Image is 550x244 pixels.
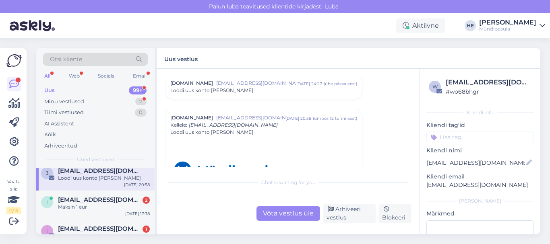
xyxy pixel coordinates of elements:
[46,199,48,205] span: I
[432,84,438,90] span: w
[96,71,116,81] div: Socials
[135,98,147,106] div: 7
[324,81,357,87] div: ( ühe päeva eest )
[124,182,150,188] div: [DATE] 20:58
[50,55,82,64] span: Otsi kliente
[131,71,148,81] div: Email
[44,86,55,94] div: Uus
[58,225,142,232] span: info@myndipesula.eu
[426,131,534,143] input: Lisa tag
[479,19,536,26] div: [PERSON_NAME]
[58,174,150,182] div: Loodi uus konto [PERSON_NAME]
[170,114,213,121] span: [DOMAIN_NAME]
[426,209,534,218] p: Märkmed
[426,172,534,181] p: Kliendi email
[44,109,84,117] div: Tiimi vestlused
[285,115,311,121] div: [DATE] 20:58
[323,204,376,223] div: Arhiveeri vestlus
[143,226,150,233] div: 1
[479,19,545,32] a: [PERSON_NAME]Mündipesula
[58,196,142,203] span: Ivikale@gmail.com
[6,178,21,214] div: Vaata siia
[46,228,48,234] span: i
[479,26,536,32] div: Mündipesula
[426,197,534,205] div: [PERSON_NAME]
[6,207,21,214] div: 0 / 3
[46,170,49,176] span: 3
[396,18,445,33] div: Aktiivne
[58,167,142,174] span: 3maksim@gmail.com
[170,129,253,136] span: Loodi uus konto [PERSON_NAME]
[125,211,150,217] div: [DATE] 17:38
[426,181,534,189] p: [EMAIL_ADDRESS][DOMAIN_NAME]
[164,53,198,64] label: Uus vestlus
[44,120,74,128] div: AI Assistent
[77,156,114,163] span: Uued vestlused
[216,80,296,87] span: [EMAIL_ADDRESS][DOMAIN_NAME]
[426,121,534,129] p: Kliendi tag'id
[43,71,52,81] div: All
[170,122,187,128] span: Kellele :
[135,109,147,117] div: 0
[170,87,253,94] span: Loodi uus konto [PERSON_NAME]
[165,179,411,186] div: Chat is waiting for you
[6,54,22,67] img: Askly Logo
[379,204,411,223] div: Blokeeri
[58,203,150,211] div: Maksin 1 eur
[170,80,213,87] span: [DOMAIN_NAME]
[216,114,285,121] span: [EMAIL_ADDRESS][DOMAIN_NAME]
[426,109,534,116] div: Kliendi info
[67,71,81,81] div: Web
[44,98,84,106] div: Minu vestlused
[189,122,278,128] span: [EMAIL_ADDRESS][DOMAIN_NAME]
[446,78,531,87] div: [EMAIL_ADDRESS][DOMAIN_NAME]
[446,87,531,96] div: # wo68bhgr
[44,131,56,139] div: Kõik
[170,160,278,181] img: pood.myndipesula.eu
[426,146,534,155] p: Kliendi nimi
[129,86,147,94] div: 99+
[143,197,150,204] div: 2
[296,81,322,87] div: [DATE] 24:27
[465,20,476,31] div: HE
[313,115,357,121] div: ( umbes 12 tunni eest )
[44,142,77,150] div: Arhiveeritud
[256,206,320,221] div: Võta vestlus üle
[427,158,525,167] input: Lisa nimi
[323,3,341,10] span: Luba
